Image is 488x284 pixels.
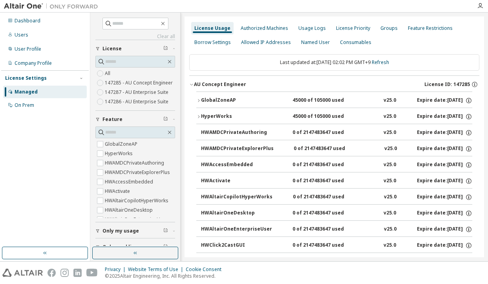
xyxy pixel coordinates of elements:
[384,242,396,249] div: v25.0
[292,97,363,104] div: 45000 of 105000 used
[105,187,132,196] label: HWActivate
[417,242,472,249] div: Expire date: [DATE]
[201,189,472,206] button: HWAltairCopilotHyperWorks0 of 2147483647 usedv25.0Expire date:[DATE]
[15,60,52,66] div: Company Profile
[2,269,43,277] img: altair_logo.svg
[105,168,172,177] label: HWAMDCPrivateExplorerPlus
[417,145,472,152] div: Expire date: [DATE]
[292,161,363,169] div: 0 of 2147483647 used
[15,102,34,108] div: On Prem
[201,226,272,233] div: HWAltairOneEnterpriseUser
[201,124,472,141] button: HWAMDCPrivateAuthoring0 of 2147483647 usedv25.0Expire date:[DATE]
[201,253,472,270] button: HWClick2CastSolver0 of 2147483647 usedv25.0Expire date:[DATE]
[201,172,472,190] button: HWActivate0 of 2147483647 usedv25.0Expire date:[DATE]
[201,178,272,185] div: HWActivate
[15,32,28,38] div: Users
[201,221,472,238] button: HWAltairOneEnterpriseUser0 of 2147483647 usedv25.0Expire date:[DATE]
[105,205,154,215] label: HWAltairOneDesktop
[102,46,122,52] span: License
[15,46,41,52] div: User Profile
[73,269,82,277] img: linkedin.svg
[163,244,168,250] span: Clear filter
[105,88,170,97] label: 147287 - AU Enterprise Suite
[201,242,272,249] div: HWClick2CastGUI
[186,266,226,273] div: Cookie Consent
[408,25,453,31] div: Feature Restrictions
[189,54,479,71] div: Last updated at: [DATE] 02:02 PM GMT+9
[417,97,472,104] div: Expire date: [DATE]
[4,2,102,10] img: Altair One
[201,145,274,152] div: HWAMDCPrivateExplorerPlus
[163,116,168,123] span: Clear filter
[292,178,363,185] div: 0 of 2147483647 used
[194,39,231,46] div: Borrow Settings
[417,226,472,233] div: Expire date: [DATE]
[384,145,397,152] div: v25.0
[201,113,272,120] div: HyperWorks
[105,177,155,187] label: HWAccessEmbedded
[196,108,472,125] button: HyperWorks45000 of 105000 usedv25.0Expire date:[DATE]
[102,116,122,123] span: Feature
[15,89,38,95] div: Managed
[194,25,230,31] div: License Usage
[292,242,363,249] div: 0 of 2147483647 used
[105,273,226,279] p: © 2025 Altair Engineering, Inc. All Rights Reserved.
[384,194,397,201] div: v25.0
[372,59,389,66] a: Refresh
[298,25,326,31] div: Usage Logs
[201,140,472,158] button: HWAMDCPrivateExplorerPlus0 of 2147483647 usedv25.0Expire date:[DATE]
[105,139,139,149] label: GlobalZoneAP
[417,113,472,120] div: Expire date: [DATE]
[384,178,396,185] div: v25.0
[163,46,168,52] span: Clear filter
[384,210,396,217] div: v25.0
[201,156,472,174] button: HWAccessEmbedded0 of 2147483647 usedv25.0Expire date:[DATE]
[384,226,397,233] div: v25.0
[95,222,175,240] button: Only my usage
[201,194,272,201] div: HWAltairCopilotHyperWorks
[15,18,40,24] div: Dashboard
[105,215,169,224] label: HWAltairOneEnterpriseUser
[201,97,272,104] div: GlobalZoneAP
[241,25,288,31] div: Authorized Machines
[102,244,149,250] span: Only used licenses
[196,92,472,109] button: GlobalZoneAP45000 of 105000 usedv25.0Expire date:[DATE]
[105,69,112,78] label: All
[384,129,396,136] div: v25.0
[60,269,69,277] img: instagram.svg
[241,39,291,46] div: Allowed IP Addresses
[5,75,47,81] div: License Settings
[201,237,472,254] button: HWClick2CastGUI0 of 2147483647 usedv25.0Expire date:[DATE]
[105,196,170,205] label: HWAltairCopilotHyperWorks
[336,25,370,31] div: License Priority
[102,228,139,234] span: Only my usage
[86,269,98,277] img: youtube.svg
[189,76,479,93] button: AU Concept EngineerLicense ID: 147285
[292,113,363,120] div: 45000 of 105000 used
[105,97,170,106] label: 147286 - AU Enterprise Suite
[380,25,398,31] div: Groups
[201,129,272,136] div: HWAMDCPrivateAuthoring
[201,161,272,169] div: HWAccessEmbedded
[417,129,472,136] div: Expire date: [DATE]
[105,158,166,168] label: HWAMDCPrivateAuthoring
[417,210,472,217] div: Expire date: [DATE]
[201,210,272,217] div: HWAltairOneDesktop
[424,81,470,88] span: License ID: 147285
[292,226,363,233] div: 0 of 2147483647 used
[294,145,364,152] div: 0 of 2147483647 used
[95,33,175,40] a: Clear all
[163,228,168,234] span: Clear filter
[105,266,128,273] div: Privacy
[301,39,330,46] div: Named User
[292,129,363,136] div: 0 of 2147483647 used
[293,194,364,201] div: 0 of 2147483647 used
[48,269,56,277] img: facebook.svg
[128,266,186,273] div: Website Terms of Use
[417,178,472,185] div: Expire date: [DATE]
[292,210,363,217] div: 0 of 2147483647 used
[417,161,472,169] div: Expire date: [DATE]
[201,205,472,222] button: HWAltairOneDesktop0 of 2147483647 usedv25.0Expire date:[DATE]
[384,161,396,169] div: v25.0
[384,113,396,120] div: v25.0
